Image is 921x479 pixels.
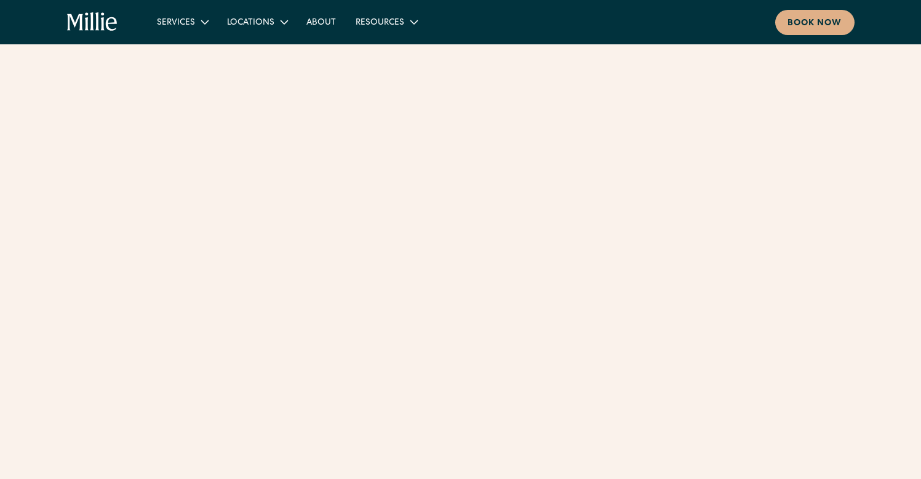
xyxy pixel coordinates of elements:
[297,12,346,32] a: About
[775,10,855,35] a: Book now
[67,12,118,32] a: home
[227,17,274,30] div: Locations
[346,12,426,32] div: Resources
[147,12,217,32] div: Services
[787,17,842,30] div: Book now
[217,12,297,32] div: Locations
[157,17,195,30] div: Services
[356,17,404,30] div: Resources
